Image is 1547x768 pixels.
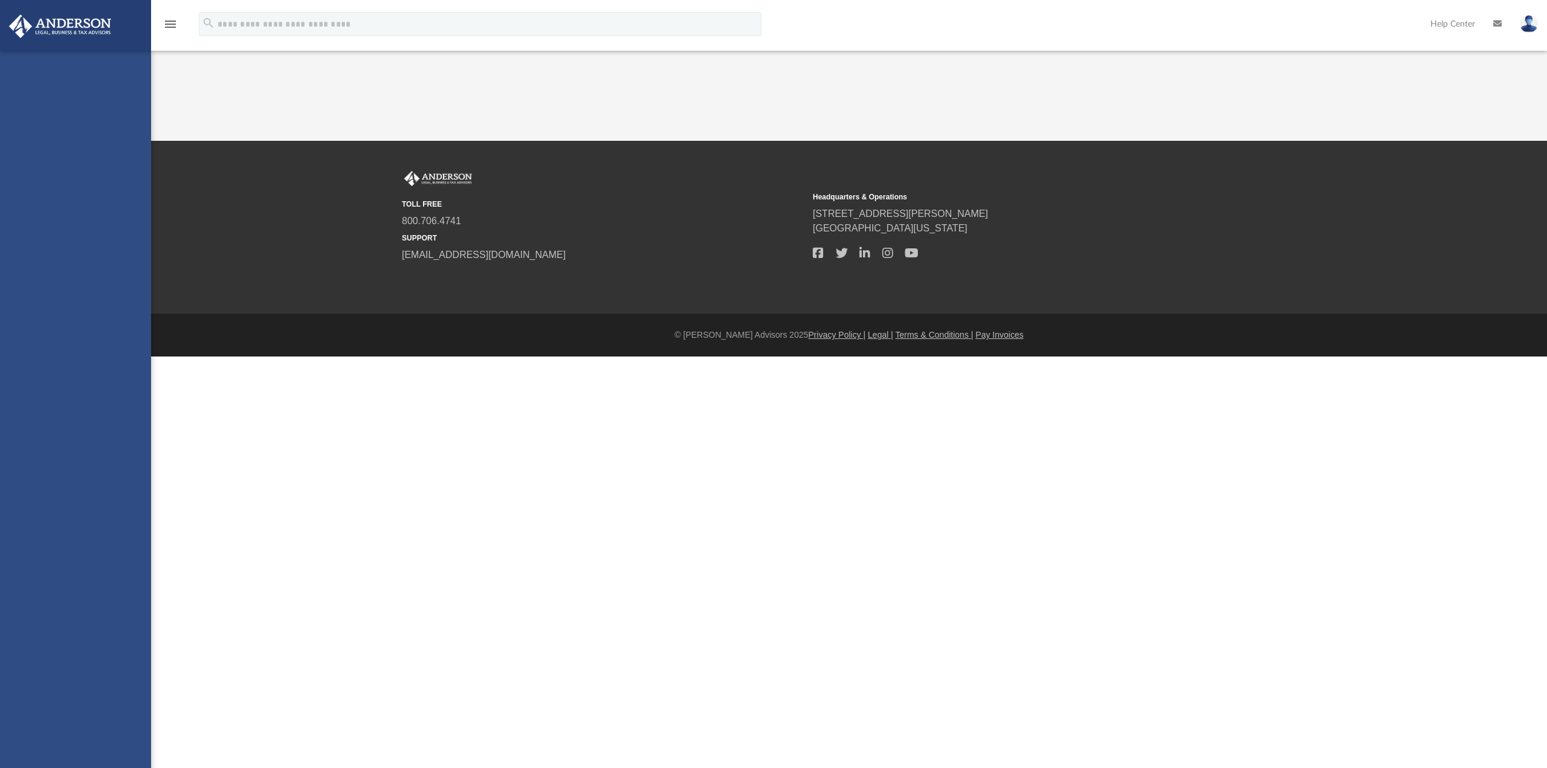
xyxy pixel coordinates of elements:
[402,171,474,187] img: Anderson Advisors Platinum Portal
[402,199,804,210] small: TOLL FREE
[202,16,215,30] i: search
[813,208,988,219] a: [STREET_ADDRESS][PERSON_NAME]
[163,17,178,31] i: menu
[813,192,1215,202] small: Headquarters & Operations
[813,223,967,233] a: [GEOGRAPHIC_DATA][US_STATE]
[402,250,566,260] a: [EMAIL_ADDRESS][DOMAIN_NAME]
[868,330,893,340] a: Legal |
[163,23,178,31] a: menu
[809,330,866,340] a: Privacy Policy |
[975,330,1023,340] a: Pay Invoices
[402,233,804,244] small: SUPPORT
[402,216,461,226] a: 800.706.4741
[151,329,1547,341] div: © [PERSON_NAME] Advisors 2025
[896,330,974,340] a: Terms & Conditions |
[1520,15,1538,33] img: User Pic
[5,15,115,38] img: Anderson Advisors Platinum Portal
